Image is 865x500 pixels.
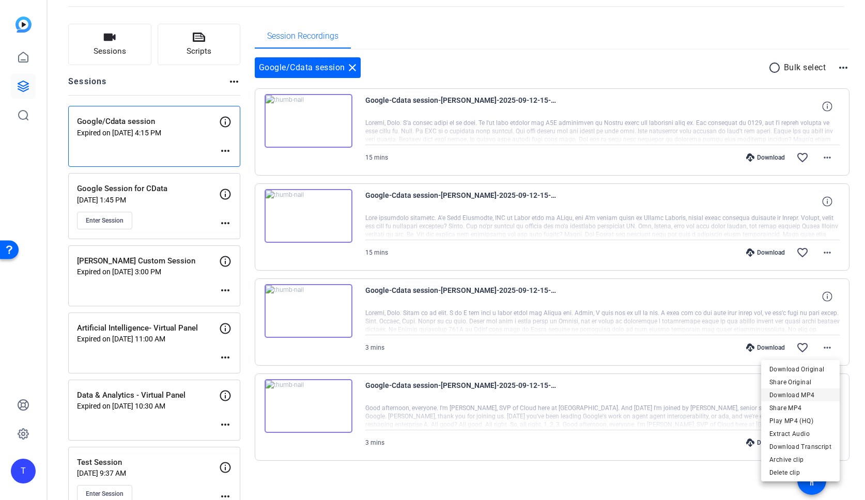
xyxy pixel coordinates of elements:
span: Extract Audio [769,428,831,440]
span: Download MP4 [769,389,831,401]
span: Share Original [769,376,831,388]
span: Download Original [769,363,831,376]
span: Play MP4 (HQ) [769,415,831,427]
span: Download Transcript [769,441,831,453]
span: Delete clip [769,466,831,479]
span: Archive clip [769,454,831,466]
span: Share MP4 [769,402,831,414]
